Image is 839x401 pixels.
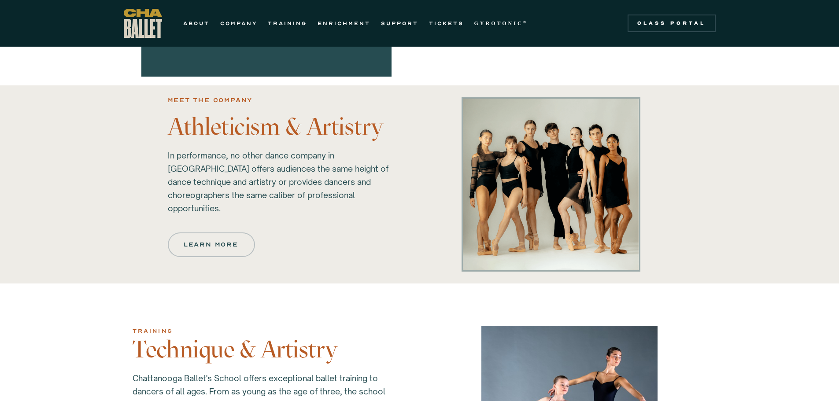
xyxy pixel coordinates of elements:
a: home [124,9,162,38]
a: COMPANY [220,18,257,29]
sup: ® [523,20,528,24]
div: Learn more [185,239,238,250]
a: Learn more [168,232,255,257]
a: TICKETS [429,18,464,29]
a: ABOUT [183,18,210,29]
p: In performance, no other dance company in [GEOGRAPHIC_DATA] offers audiences the same height of d... [168,149,409,215]
a: GYROTONIC® [474,18,528,29]
a: Class Portal [628,15,716,32]
strong: GYROTONIC [474,20,523,26]
div: Class Portal [633,20,710,27]
div: training [133,326,407,336]
div: Meet the company [168,95,253,106]
a: ENRICHMENT [318,18,370,29]
h3: Technique & Artistry [133,336,407,363]
a: TRAINING [268,18,307,29]
h4: Athleticism & Artistry [168,114,409,140]
a: SUPPORT [381,18,418,29]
